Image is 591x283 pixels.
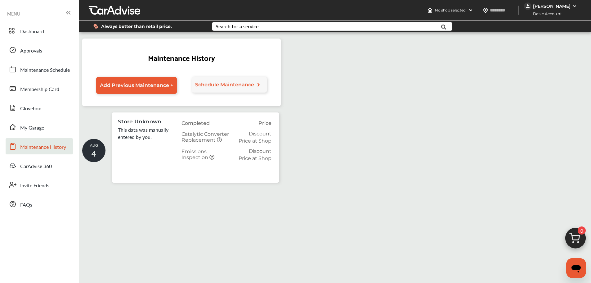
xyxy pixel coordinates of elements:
a: Dashboard [6,23,73,39]
a: Add Previous Maintenance + [96,77,177,94]
img: cart_icon.3d0951e8.svg [561,225,590,255]
div: [PERSON_NAME] [533,3,571,9]
span: Membership Card [20,85,59,94]
iframe: Button to launch messaging window [566,258,586,278]
p: This data was manually entered by you. [118,126,180,140]
span: Maintenance History [20,143,66,151]
span: Add Previous Maintenance + [100,82,173,88]
span: Always better than retail price. [101,24,172,29]
span: Maintenance Schedule [20,66,70,74]
span: 4 [92,148,96,159]
img: location_vector.a44bc228.svg [483,8,488,13]
p: Store Unknown [118,119,161,125]
span: Invite Friends [20,182,49,190]
a: Schedule Maintenance [192,77,267,93]
img: header-down-arrow.9dd2ce7d.svg [468,8,473,13]
span: CarAdvise 360 [20,162,52,171]
span: Approvals [20,47,42,55]
span: Schedule Maintenance [195,82,254,88]
a: Glovebox [6,100,73,116]
a: Membership Card [6,80,73,97]
a: Maintenance History [6,138,73,154]
p: AUG [82,143,105,159]
span: Dashboard [20,28,44,36]
span: FAQs [20,201,32,209]
a: FAQs [6,196,73,212]
span: Emissions Inspection [181,148,209,160]
span: MENU [7,11,20,16]
img: WGsFRI8htEPBVLJbROoPRyZpYNWhNONpIPPETTm6eUC0GeLEiAAAAAElFTkSuQmCC [572,4,577,9]
span: 0 [578,226,586,235]
span: Glovebox [20,105,41,113]
span: Discount Price at Shop [239,148,271,161]
div: Search for a service [216,24,258,29]
img: dollor_label_vector.a70140d1.svg [93,24,98,29]
span: Basic Account [525,11,566,17]
a: CarAdvise 360 [6,157,73,174]
span: Discount Price at Shop [239,131,271,144]
a: Approvals [6,42,73,58]
span: My Garage [20,124,44,132]
h2: Maintenance History [148,51,215,64]
span: No shop selected [435,8,466,13]
img: header-home-logo.8d720a4f.svg [428,8,432,13]
a: Invite Friends [6,177,73,193]
span: Catalytic Converter Replacement [181,131,229,143]
img: jVpblrzwTbfkPYzPPzSLxeg0AAAAASUVORK5CYII= [524,2,531,10]
a: My Garage [6,119,73,135]
th: Price [236,119,273,128]
th: Completed [180,119,236,128]
a: Maintenance Schedule [6,61,73,77]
